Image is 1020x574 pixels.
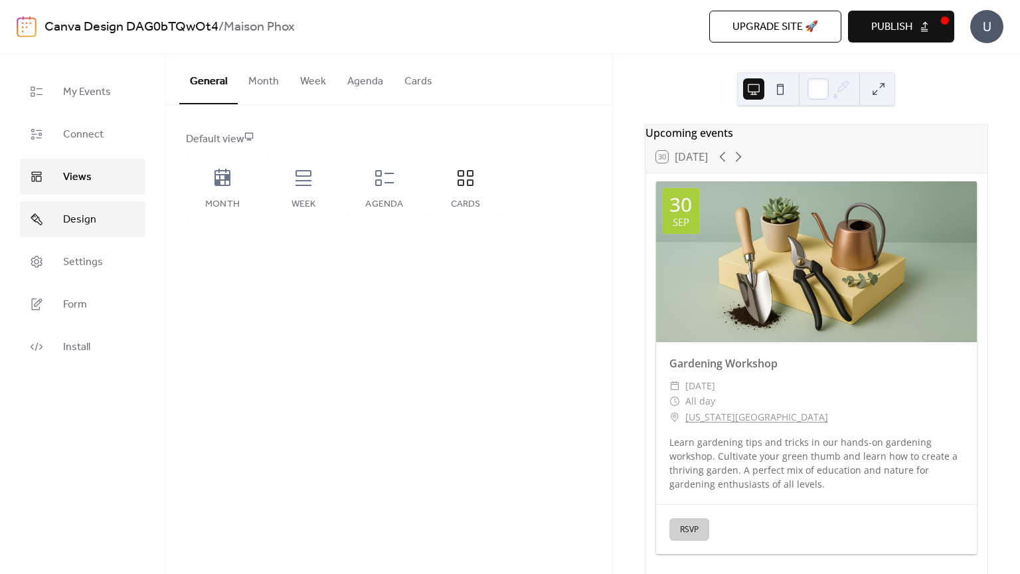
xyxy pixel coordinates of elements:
div: 30 [669,195,692,215]
a: Connect [20,116,145,152]
span: All day [685,393,715,409]
div: U [970,10,1003,43]
div: Cards [442,199,489,210]
span: Install [63,339,90,355]
b: Maison Phox [224,15,295,40]
button: Publish [848,11,954,43]
span: Connect [63,127,104,143]
a: Design [20,201,145,237]
button: Cards [394,54,443,103]
div: Gardening Workshop [656,355,977,371]
a: [US_STATE][GEOGRAPHIC_DATA] [685,409,828,425]
div: Upcoming events [645,125,987,141]
div: Agenda [361,199,408,210]
img: logo [17,16,37,37]
div: Sep [673,217,689,227]
div: ​ [669,409,680,425]
a: Install [20,329,145,365]
span: Publish [871,19,912,35]
a: Form [20,286,145,322]
span: My Events [63,84,111,100]
a: My Events [20,74,145,110]
button: Agenda [337,54,394,103]
div: ​ [669,378,680,394]
span: Form [63,297,87,313]
div: Week [280,199,327,210]
span: Settings [63,254,103,270]
div: ​ [669,393,680,409]
span: Views [63,169,92,185]
span: Design [63,212,96,228]
button: Upgrade site 🚀 [709,11,841,43]
button: RSVP [669,518,709,541]
span: Upgrade site 🚀 [732,19,818,35]
div: Month [199,199,246,210]
a: Settings [20,244,145,280]
span: [DATE] [685,378,715,394]
div: Learn gardening tips and tricks in our hands-on gardening workshop. Cultivate your green thumb an... [656,435,977,491]
button: Week [290,54,337,103]
a: Canva Design DAG0bTQwOt4 [44,15,218,40]
a: Views [20,159,145,195]
b: / [218,15,224,40]
div: Default view [186,132,590,147]
button: Month [238,54,290,103]
button: General [179,54,238,104]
